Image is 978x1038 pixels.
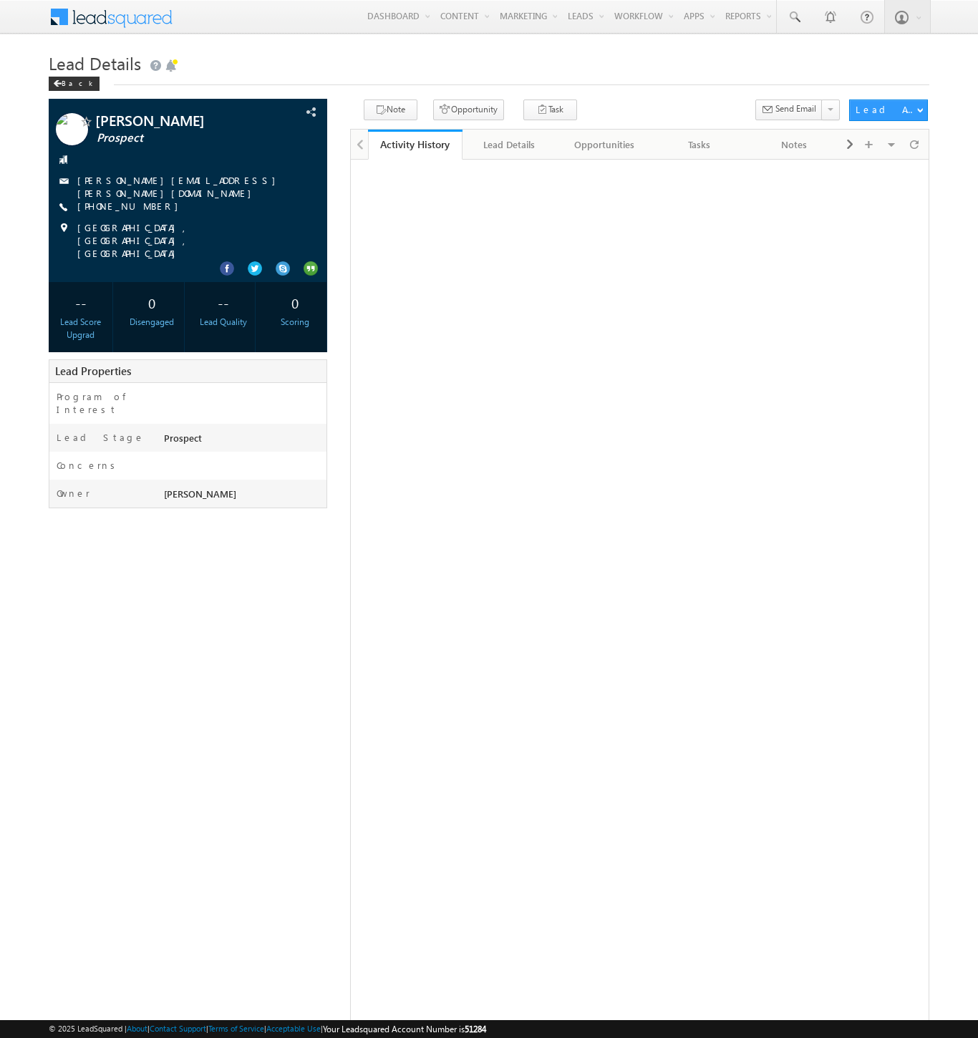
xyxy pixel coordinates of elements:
button: Send Email [755,100,823,120]
label: Owner [57,487,90,500]
span: 51284 [465,1024,486,1034]
a: Notes [747,130,841,160]
a: Back [49,76,107,88]
div: 0 [124,289,180,316]
div: -- [52,289,109,316]
span: © 2025 LeadSquared | | | | | [49,1022,486,1036]
span: Lead Properties [55,364,131,378]
div: Lead Actions [856,103,916,116]
a: Activity History [368,130,463,160]
div: Disengaged [124,316,180,329]
div: Prospect [160,431,326,451]
span: Lead Details [49,52,141,74]
div: Scoring [266,316,323,329]
a: Opportunities [558,130,652,160]
div: 0 [266,289,323,316]
button: Note [364,100,417,120]
a: Acceptable Use [266,1024,321,1033]
div: Tasks [664,136,734,153]
img: Profile photo [56,113,88,150]
label: Lead Stage [57,431,145,444]
div: Activity History [379,137,452,151]
div: -- [195,289,252,316]
a: Terms of Service [208,1024,264,1033]
span: [PERSON_NAME] [95,113,267,127]
span: [GEOGRAPHIC_DATA], [GEOGRAPHIC_DATA], [GEOGRAPHIC_DATA] [77,221,301,260]
button: Task [523,100,577,120]
span: Prospect [97,131,268,145]
div: Opportunities [569,136,639,153]
button: Opportunity [433,100,504,120]
a: Tasks [652,130,747,160]
button: Lead Actions [849,100,928,121]
label: Program of Interest [57,390,150,416]
label: Concerns [57,459,120,472]
span: [PERSON_NAME] [164,488,236,500]
span: Send Email [775,102,816,115]
a: Lead Details [463,130,557,160]
a: Contact Support [150,1024,206,1033]
div: Lead Score Upgrad [52,316,109,341]
div: Lead Details [474,136,544,153]
div: Lead Quality [195,316,252,329]
span: [PHONE_NUMBER] [77,200,185,214]
a: About [127,1024,147,1033]
a: [PERSON_NAME][EMAIL_ADDRESS][PERSON_NAME][DOMAIN_NAME] [77,174,283,199]
div: Back [49,77,100,91]
div: Notes [758,136,828,153]
span: Your Leadsquared Account Number is [323,1024,486,1034]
